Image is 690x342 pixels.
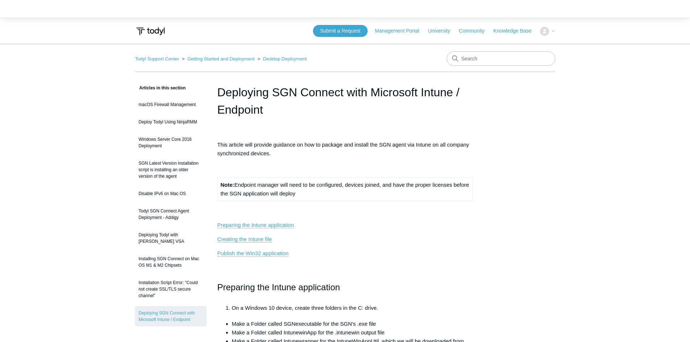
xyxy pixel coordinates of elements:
a: Deploying SGN Connect with Microsoft Intune / Endpoint [135,306,206,326]
a: Preparing the Intune application [217,222,294,228]
a: Installing SGN Connect on Mac OS M1 & M2 Chipsets [135,252,206,272]
a: Todyl Support Center [135,56,179,62]
a: University [428,27,457,35]
a: Knowledge Base [493,27,539,35]
a: Community [459,27,492,35]
a: Installation Script Error: "Could not create SSL/TLS secure channel" [135,276,206,303]
a: Deploying Todyl with [PERSON_NAME] VSA [135,228,206,248]
li: Getting Started and Deployment [180,56,256,62]
a: Management Portal [375,27,426,35]
a: Desktop Deployment [263,56,307,62]
a: Windows Server Core 2016 Deployment [135,132,206,153]
li: On a Windows 10 device, create three folders in the C: drive. [232,304,473,312]
a: Disable IPv6 on Mac OS [135,187,206,200]
span: Preparing the Intune application [217,282,340,292]
li: Make a Folder called SGNexecutable for the SGN’s .exe file [232,320,473,328]
li: Todyl Support Center [135,56,181,62]
strong: Note: [221,182,234,188]
a: Todyl SGN Connect Agent Deployment - Addigy [135,204,206,224]
span: Articles in this section [135,85,186,90]
a: Publish the Win32 application [217,250,289,257]
img: Todyl Support Center Help Center home page [135,25,166,38]
td: Endpoint manager will need to be configured, devices joined, and have the proper licenses before ... [217,178,473,201]
a: Submit a Request [313,25,368,37]
li: Make a Folder called IntunewinApp for the .intunewin output file [232,328,473,337]
p: This article will provide guidance on how to package and install the SGN agent via Intune on all ... [217,140,473,158]
li: Desktop Deployment [256,56,307,62]
a: Getting Started and Deployment [187,56,255,62]
input: Search [447,51,555,66]
a: Deploy Todyl Using NinjaRMM [135,115,206,129]
a: SGN Latest Version installation script is installing an older version of the agent [135,156,206,183]
a: macOS Firewall Management [135,98,206,111]
a: Creating the Intune file [217,236,272,242]
h1: Deploying SGN Connect with Microsoft Intune / Endpoint [217,84,473,118]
